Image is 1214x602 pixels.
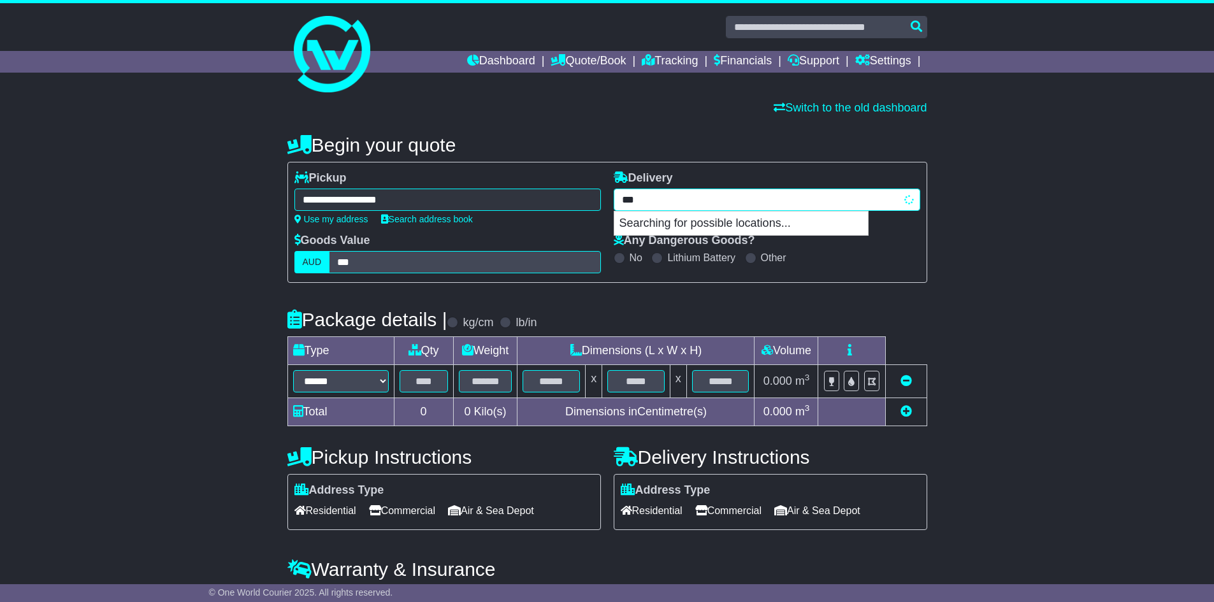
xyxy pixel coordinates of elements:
a: Financials [714,51,772,73]
td: Total [287,398,394,426]
h4: Pickup Instructions [287,447,601,468]
td: Kilo(s) [453,398,517,426]
h4: Package details | [287,309,447,330]
label: Lithium Battery [667,252,735,264]
label: Address Type [621,484,711,498]
label: Goods Value [294,234,370,248]
span: Residential [621,501,683,520]
h4: Delivery Instructions [614,447,927,468]
a: Tracking [642,51,698,73]
a: Quote/Book [551,51,626,73]
label: lb/in [516,316,537,330]
span: Air & Sea Depot [448,501,534,520]
span: Residential [294,501,356,520]
td: Weight [453,337,517,365]
td: 0 [394,398,453,426]
td: Volume [755,337,818,365]
a: Settings [855,51,911,73]
label: kg/cm [463,316,493,330]
a: Search address book [381,214,473,224]
span: Commercial [369,501,435,520]
td: Dimensions (L x W x H) [517,337,755,365]
a: Add new item [900,405,912,418]
span: Air & Sea Depot [774,501,860,520]
label: No [630,252,642,264]
p: Searching for possible locations... [614,211,868,236]
span: 0.000 [763,375,792,387]
sup: 3 [805,403,810,413]
a: Dashboard [467,51,535,73]
label: Delivery [614,171,673,185]
span: 0 [464,405,470,418]
td: Dimensions in Centimetre(s) [517,398,755,426]
a: Switch to the old dashboard [774,101,927,114]
span: Commercial [695,501,762,520]
span: m [795,375,810,387]
h4: Warranty & Insurance [287,559,927,580]
label: Other [761,252,786,264]
typeahead: Please provide city [614,189,920,211]
span: © One World Courier 2025. All rights reserved. [209,587,393,598]
label: AUD [294,251,330,273]
td: Type [287,337,394,365]
h4: Begin your quote [287,134,927,155]
sup: 3 [805,373,810,382]
span: 0.000 [763,405,792,418]
td: x [670,365,686,398]
label: Any Dangerous Goods? [614,234,755,248]
td: Qty [394,337,453,365]
label: Pickup [294,171,347,185]
a: Remove this item [900,375,912,387]
a: Use my address [294,214,368,224]
a: Support [788,51,839,73]
label: Address Type [294,484,384,498]
span: m [795,405,810,418]
td: x [586,365,602,398]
